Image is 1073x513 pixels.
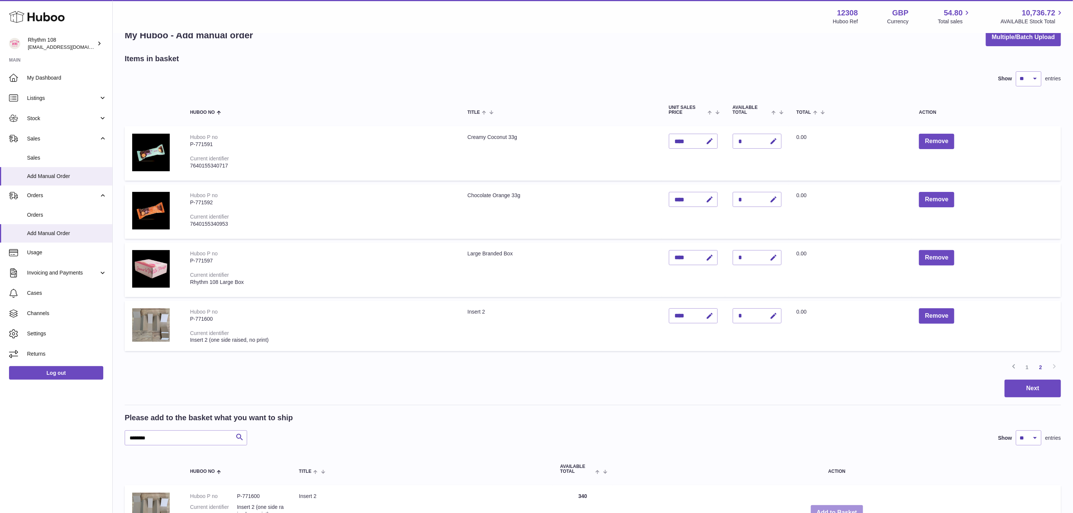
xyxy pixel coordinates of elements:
[460,301,661,351] td: Insert 2
[919,250,954,266] button: Remove
[1034,361,1047,374] a: 2
[190,134,218,140] div: Huboo P no
[27,269,99,276] span: Invoicing and Payments
[125,29,253,41] h1: My Huboo - Add manual order
[27,330,107,337] span: Settings
[998,435,1012,442] label: Show
[190,272,229,278] div: Current identifier
[27,135,99,142] span: Sales
[1001,8,1064,25] a: 10,736.72 AVAILABLE Stock Total
[919,134,954,149] button: Remove
[190,309,218,315] div: Huboo P no
[27,173,107,180] span: Add Manual Order
[892,8,909,18] strong: GBP
[190,257,453,264] div: P-771597
[938,8,971,25] a: 54.80 Total sales
[986,29,1061,46] button: Multiple/Batch Upload
[1001,18,1064,25] span: AVAILABLE Stock Total
[9,366,103,380] a: Log out
[299,469,311,474] span: Title
[190,279,453,286] div: Rhythm 108 Large Box
[28,36,95,51] div: Rhythm 108
[27,230,107,237] span: Add Manual Order
[1045,75,1061,82] span: entries
[27,350,107,358] span: Returns
[27,249,107,256] span: Usage
[797,134,807,140] span: 0.00
[132,250,170,288] img: Large Branded Box
[28,44,110,50] span: [EMAIL_ADDRESS][DOMAIN_NAME]
[132,134,170,171] img: Creamy Coconut 33g
[998,75,1012,82] label: Show
[190,192,218,198] div: Huboo P no
[460,243,661,297] td: Large Branded Box
[190,162,453,169] div: 7640155340717
[125,54,179,64] h2: Items in basket
[190,315,453,323] div: P-771600
[919,192,954,207] button: Remove
[669,105,706,115] span: Unit Sales Price
[27,310,107,317] span: Channels
[919,308,954,324] button: Remove
[1045,435,1061,442] span: entries
[190,250,218,256] div: Huboo P no
[27,290,107,297] span: Cases
[132,192,170,229] img: Chocolate Orange 33g
[237,493,284,500] dd: P-771600
[733,105,770,115] span: AVAILABLE Total
[27,95,99,102] span: Listings
[190,214,229,220] div: Current identifier
[27,192,99,199] span: Orders
[27,74,107,81] span: My Dashboard
[919,110,1053,115] div: Action
[944,8,963,18] span: 54.80
[797,309,807,315] span: 0.00
[190,469,215,474] span: Huboo no
[613,457,1061,481] th: Action
[27,211,107,219] span: Orders
[27,115,99,122] span: Stock
[190,493,237,500] dt: Huboo P no
[190,155,229,161] div: Current identifier
[1005,380,1061,397] button: Next
[190,110,215,115] span: Huboo no
[460,184,661,239] td: Chocolate Orange 33g
[27,154,107,161] span: Sales
[460,126,661,181] td: Creamy Coconut 33g
[190,199,453,206] div: P-771592
[560,464,594,474] span: AVAILABLE Total
[887,18,909,25] div: Currency
[132,308,170,342] img: Insert 2
[833,18,858,25] div: Huboo Ref
[190,330,229,336] div: Current identifier
[938,18,971,25] span: Total sales
[9,38,20,49] img: orders@rhythm108.com
[797,110,811,115] span: Total
[468,110,480,115] span: Title
[1020,361,1034,374] a: 1
[837,8,858,18] strong: 12308
[797,250,807,256] span: 0.00
[190,336,453,344] div: Insert 2 (one side raised, no print)
[1022,8,1055,18] span: 10,736.72
[190,141,453,148] div: P-771591
[190,220,453,228] div: 7640155340953
[797,192,807,198] span: 0.00
[125,413,293,423] h2: Please add to the basket what you want to ship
